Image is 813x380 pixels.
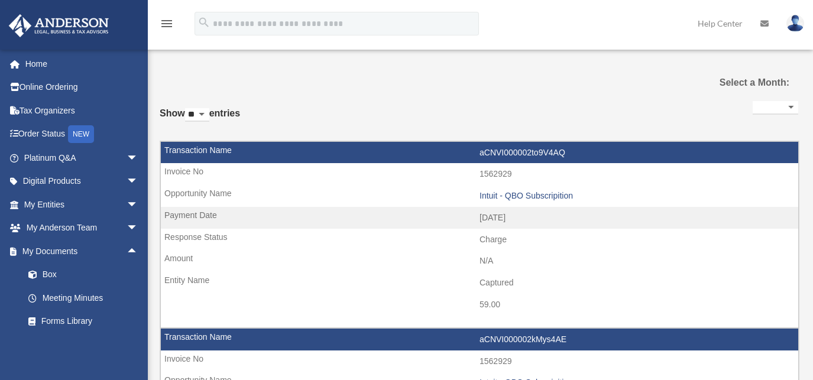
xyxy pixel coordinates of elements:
td: aCNVI000002kMys4AE [161,329,798,351]
select: Showentries [185,108,209,122]
a: Home [8,52,156,76]
img: Anderson Advisors Platinum Portal [5,14,112,37]
span: arrow_drop_down [127,193,150,217]
td: [DATE] [161,207,798,229]
a: Box [17,263,156,287]
a: Notarize [17,333,156,356]
td: aCNVI000002to9V4AQ [161,142,798,164]
a: menu [160,21,174,31]
a: Online Ordering [8,76,156,99]
a: Digital Productsarrow_drop_down [8,170,156,193]
td: Captured [161,272,798,294]
i: search [197,16,210,29]
span: arrow_drop_down [127,146,150,170]
a: Meeting Minutes [17,286,156,310]
a: My Documentsarrow_drop_up [8,239,156,263]
a: Order StatusNEW [8,122,156,147]
i: menu [160,17,174,31]
td: Charge [161,229,798,251]
a: Forms Library [17,310,156,333]
span: arrow_drop_up [127,239,150,264]
img: User Pic [786,15,804,32]
a: My Anderson Teamarrow_drop_down [8,216,156,240]
span: arrow_drop_down [127,170,150,194]
div: NEW [68,125,94,143]
div: Intuit - QBO Subscripition [480,191,792,201]
a: My Entitiesarrow_drop_down [8,193,156,216]
span: arrow_drop_down [127,216,150,241]
label: Select a Month: [701,74,789,91]
a: Platinum Q&Aarrow_drop_down [8,146,156,170]
td: 1562929 [161,350,798,373]
td: 1562929 [161,163,798,186]
td: 59.00 [161,294,798,316]
a: Tax Organizers [8,99,156,122]
td: N/A [161,250,798,272]
label: Show entries [160,105,240,134]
